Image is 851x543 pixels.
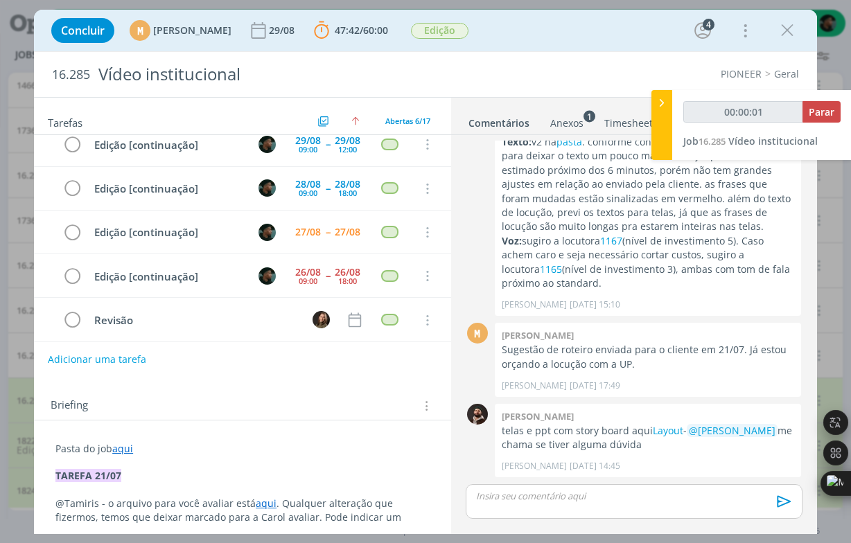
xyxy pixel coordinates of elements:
[584,110,595,122] sup: 1
[130,20,150,41] div: M
[502,410,574,422] b: [PERSON_NAME]
[363,24,388,37] span: 60:00
[550,116,584,130] div: Anexos
[728,134,818,148] span: Vídeo institucional
[600,234,622,247] a: 1167
[502,234,522,247] strong: Voz:
[257,178,278,199] button: K
[112,442,133,455] a: aqui
[295,227,321,237] div: 27/08
[256,497,277,510] a: aqui
[299,277,317,285] div: 09:00
[313,311,330,328] img: J
[258,136,276,153] img: K
[51,18,114,43] button: Concluir
[88,136,246,154] div: Edição [continuação]
[257,265,278,286] button: K
[48,113,82,130] span: Tarefas
[411,23,468,39] span: Edição
[338,145,357,153] div: 12:00
[88,180,246,197] div: Edição [continuação]
[311,310,332,330] button: J
[703,19,714,30] div: 4
[604,110,653,130] a: Timesheet
[683,134,818,148] a: Job16.285Vídeo institucional
[689,424,775,437] span: @[PERSON_NAME]
[502,135,794,234] p: v2 na . conforme conversamos, fiz alguns ajustes para deixar o texto um pouco mais curto, já que ...
[153,26,231,35] span: [PERSON_NAME]
[335,24,360,37] span: 47:42
[502,329,574,341] b: [PERSON_NAME]
[570,460,620,472] span: [DATE] 14:45
[502,299,567,311] p: [PERSON_NAME]
[809,105,834,118] span: Parar
[502,135,532,148] strong: Texto:
[802,101,841,123] button: Parar
[338,277,357,285] div: 18:00
[326,271,330,281] span: --
[34,10,817,534] div: dialog
[88,312,300,329] div: Revisão
[335,267,360,277] div: 26/08
[257,134,278,154] button: K
[257,222,278,242] button: K
[295,179,321,189] div: 28/08
[502,343,794,371] p: Sugestão de roteiro enviada para o cliente em 21/07. Já estou orçando a locução com a UP.
[93,57,482,91] div: Vídeo institucional
[269,26,297,35] div: 29/08
[55,497,430,538] p: @Tamiris - o arquivo para você avaliar está . Qualquer alteração que fizermos, temos que deixar m...
[295,136,321,145] div: 29/08
[467,323,488,344] div: M
[653,424,683,437] a: Layout
[295,267,321,277] div: 26/08
[699,135,726,148] span: 16.285
[47,347,147,372] button: Adicionar uma tarefa
[502,460,567,472] p: [PERSON_NAME]
[299,145,317,153] div: 09:00
[502,424,794,452] p: telas e ppt com story board aqui - me chama se tiver alguma dúvida
[55,469,121,482] strong: TAREFA 21/07
[468,110,530,130] a: Comentários
[326,139,330,149] span: --
[540,262,562,276] a: 1165
[335,179,360,189] div: 28/08
[721,67,762,80] a: PIONEER
[467,404,488,425] img: D
[55,442,430,456] p: Pasta do job
[335,136,360,145] div: 29/08
[51,397,88,415] span: Briefing
[774,67,799,80] a: Geral
[692,19,714,42] button: 4
[335,227,360,237] div: 27/08
[410,22,469,39] button: Edição
[310,19,392,42] button: 47:42/60:00
[52,67,90,82] span: 16.285
[88,268,246,285] div: Edição [continuação]
[502,380,567,392] p: [PERSON_NAME]
[88,224,246,241] div: Edição [continuação]
[258,267,276,285] img: K
[570,380,620,392] span: [DATE] 17:49
[326,227,330,237] span: --
[570,299,620,311] span: [DATE] 15:10
[556,135,582,148] a: pasta
[258,179,276,197] img: K
[326,184,330,193] span: --
[385,116,430,126] span: Abertas 6/17
[61,25,105,36] span: Concluir
[338,189,357,197] div: 18:00
[502,234,794,291] p: sugiro a locutora (nível de investimento 5). Caso achem caro e seja necessário cortar custos, sug...
[360,24,363,37] span: /
[351,117,360,125] img: arrow-up.svg
[130,20,231,41] button: M[PERSON_NAME]
[258,224,276,241] img: K
[299,189,317,197] div: 09:00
